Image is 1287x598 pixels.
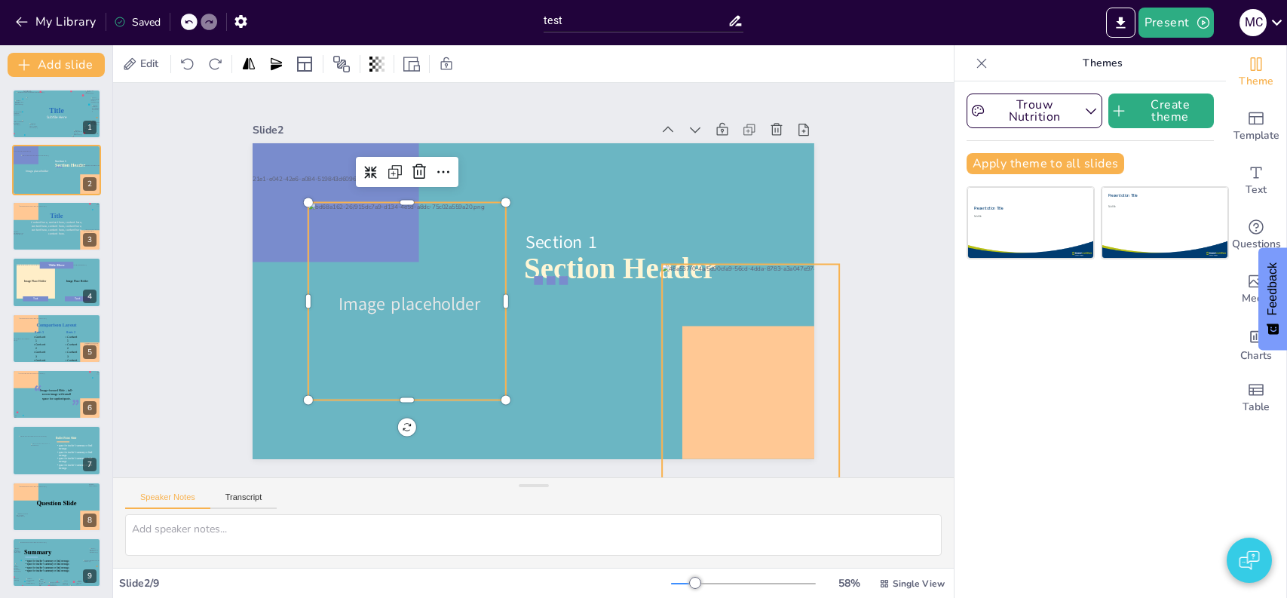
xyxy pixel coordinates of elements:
[1108,193,1212,198] div: Presentation Title
[35,342,45,350] span: Content 2
[1240,8,1267,38] button: M C
[83,401,97,415] div: 6
[253,123,651,137] div: Slide 2
[35,330,44,335] span: Item 1
[1258,247,1287,350] button: Feedback - Show survey
[12,538,101,587] div: 9
[967,153,1124,174] button: Apply theme to all slides
[12,89,101,139] div: 1
[83,514,97,527] div: 8
[339,292,481,316] span: Image placeholder
[1246,182,1267,198] span: Text
[59,458,92,464] span: space for teacher’s summary or final message.
[67,358,77,366] span: Content 4
[12,425,101,475] div: 7
[75,297,80,301] span: Text
[36,500,76,507] span: Question Slide
[1226,371,1286,425] div: Add a table
[210,492,277,509] button: Transcript
[36,322,76,327] span: Comparison Layout
[83,569,97,583] div: 9
[994,45,1211,81] p: Themes
[137,57,161,71] span: Edit
[400,52,423,76] div: Resize presentation
[35,335,45,342] span: Content 1
[24,280,46,283] span: Image Place Holder
[27,560,69,563] span: space for teacher’s summary or final message.
[67,342,77,350] span: Content 2
[1266,262,1279,315] span: Feedback
[35,358,45,366] span: Content 4
[1108,205,1212,208] div: Subtitle
[24,548,51,555] span: Summary
[119,576,671,590] div: Slide 2 / 9
[12,482,101,532] div: 8
[125,492,210,509] button: Speaker Notes
[967,94,1102,128] button: Trouw Nutrition
[11,10,103,34] button: My Library
[293,52,317,76] div: Layout
[1242,290,1271,307] span: Media
[12,201,101,251] div: 3
[1240,348,1272,364] span: Charts
[1243,399,1270,416] span: Table
[47,115,66,120] span: Subtile Here
[974,215,1048,218] div: Subtitle
[40,388,72,400] span: Image-focused Slide – full-screen image with small space for caption/quote.
[1226,100,1286,154] div: Add ready made slides
[1226,317,1286,371] div: Add charts and graphs
[8,53,105,77] button: Add slide
[1239,73,1273,90] span: Theme
[66,280,88,283] span: Image Place Holder
[1108,94,1214,128] button: Create theme
[332,55,351,73] span: Position
[12,257,101,307] div: 4
[1232,236,1281,253] span: Questions
[51,213,63,219] span: Title
[59,464,92,470] span: space for teacher’s summary or final message.
[27,569,69,572] span: space for teacher’s summary or final message.
[1226,262,1286,317] div: Add images, graphics, shapes or video
[524,252,716,284] span: Section Header
[83,121,97,134] div: 1
[67,350,77,357] span: Content 3
[83,345,97,359] div: 5
[12,145,101,195] div: 2
[55,159,66,163] span: Section 1
[83,233,97,247] div: 3
[114,15,161,29] div: Saved
[72,394,80,420] span: ”
[893,578,945,590] span: Single View
[83,458,97,471] div: 7
[544,10,728,32] input: Insert title
[1226,154,1286,208] div: Add text boxes
[27,566,69,569] span: space for teacher’s summary or final message.
[1240,9,1267,36] div: M C
[26,169,48,173] span: Image placeholder
[1106,8,1135,38] button: Export to PowerPoint
[49,107,64,115] span: Title
[35,350,45,357] span: Content 3
[1226,45,1286,100] div: Change the overall theme
[526,230,596,254] span: Section 1
[59,451,92,457] span: space for teacher’s summary or final message.
[83,290,97,303] div: 4
[34,380,42,406] span: “
[1138,8,1214,38] button: Present
[12,314,101,363] div: 5
[33,297,38,301] span: Text
[1233,127,1279,144] span: Template
[48,263,64,267] span: Title Here
[67,335,77,342] span: Content 1
[1226,208,1286,262] div: Get real-time input from your audience
[974,206,1048,211] div: Presentation Title
[12,370,101,419] div: 6
[83,177,97,191] div: 2
[55,162,85,167] span: Section Header
[31,220,81,236] span: Content here, content here, content here, content here, content here, content here, content here,...
[831,576,867,590] div: 58 %
[27,563,69,566] span: space for teacher’s summary or final message.
[56,437,76,440] span: Bullet Point Slide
